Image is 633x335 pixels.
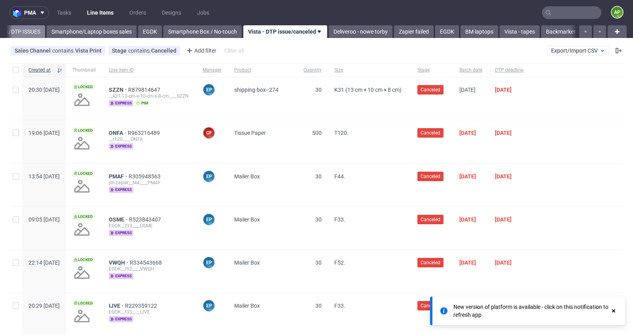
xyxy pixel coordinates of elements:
[82,6,118,19] a: Line Items
[612,7,623,18] figcaption: AP
[109,216,129,223] a: OSME
[128,130,161,136] a: R963216489
[203,84,214,95] figcaption: EP
[125,303,159,309] span: R229359122
[109,67,190,74] span: Line item ID
[72,170,95,177] span: Locked
[453,303,610,319] div: New version of platform is available - click on this notification to refresh app
[109,173,129,180] a: PMAF
[109,316,133,322] span: express
[52,6,76,19] a: Tasks
[234,259,260,266] span: Mailer Box
[28,87,60,93] span: 20:30 [DATE]
[203,300,214,311] figcaption: EP
[109,259,130,266] a: VWQH
[28,173,60,180] span: 13:54 [DATE]
[72,307,91,326] img: no_design.png
[551,47,606,54] span: Export/Import CSV
[157,6,186,19] a: Designs
[129,173,162,180] a: R305948563
[495,173,512,180] span: [DATE]
[548,46,609,55] button: Export/Import CSV
[9,6,49,19] button: pma
[234,216,260,223] span: Mailer Box
[334,130,349,136] span: T120.
[329,25,392,38] a: Deliveroo - nowe torby
[203,214,214,225] figcaption: EP
[203,127,214,138] figcaption: GF
[109,230,133,236] span: express
[334,303,345,309] span: F33.
[72,134,91,153] img: no_design.png
[13,8,24,17] img: logo
[495,216,512,223] span: [DATE]
[52,47,75,54] span: contains
[75,47,102,54] div: Vista Print
[243,25,327,38] a: Vista - DTP issue/canceled
[334,87,402,93] span: K31 (13 cm × 10 cm × 8 cm)
[421,173,440,180] span: Canceled
[125,6,151,19] a: Orders
[109,303,125,309] span: IJVE
[72,177,91,196] img: no_design.png
[28,67,53,74] span: Created at
[315,259,322,266] span: 30
[28,130,60,136] span: 19:06 [DATE]
[28,303,60,309] span: 20:29 [DATE]
[500,25,540,38] a: Vista - tapes
[421,259,440,266] span: Canceled
[138,25,162,38] a: EGDK
[129,216,163,223] a: R523843407
[28,259,60,266] span: 22:14 [DATE]
[421,129,440,136] span: Canceled
[109,273,133,279] span: express
[28,216,60,223] span: 09:05 [DATE]
[109,100,133,106] span: express
[192,6,214,19] a: Jobs
[234,87,279,93] span: shipping-box--274
[24,10,36,15] span: pma
[47,25,136,38] a: Smartphone/Laptop boxes sales
[72,84,95,90] span: Locked
[461,25,498,38] a: BM laptops
[72,220,91,239] img: no_design.png
[109,87,128,93] a: SZZN
[109,130,128,136] a: ONFA
[315,303,322,309] span: 30
[203,257,214,268] figcaption: EP
[495,259,512,266] span: [DATE]
[315,173,322,180] span: 30
[234,173,260,180] span: Mailer Box
[135,100,150,106] span: pim
[109,136,190,142] div: __t120____ONFA
[417,67,447,74] span: Stage
[315,87,322,93] span: 30
[128,87,162,93] a: R879814647
[128,47,151,54] span: contains
[72,127,95,134] span: Locked
[303,67,322,74] span: Quantity
[334,216,345,223] span: F33.
[109,93,190,99] div: __k31-13-cm-x-10-cm-x-8-cm____SZZN
[163,25,242,38] a: Smartphone Box / No-touch
[72,263,91,282] img: no_design.png
[151,47,176,54] div: Cancelled
[495,130,512,136] span: [DATE]
[72,214,95,220] span: Locked
[334,259,345,266] span: F52.
[72,257,95,263] span: Locked
[109,223,190,229] div: EGDK__f33____OSME
[130,259,163,266] span: R334543668
[334,67,405,74] span: Size
[394,25,434,38] a: Zapier failed
[109,187,133,193] span: express
[109,309,190,315] div: EGDK__f33____IJVE
[183,44,218,57] div: Add filter
[435,25,459,38] a: EGDK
